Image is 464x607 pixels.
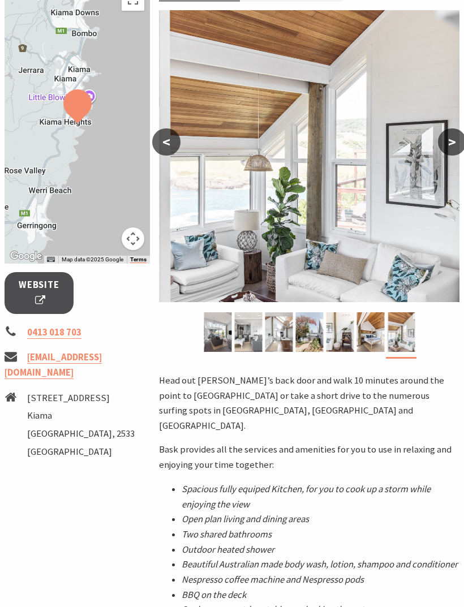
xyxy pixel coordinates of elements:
[27,326,81,339] a: 0413 018 703
[27,427,135,442] li: [GEOGRAPHIC_DATA], 2533
[7,249,45,264] a: Click to see this area on Google Maps
[182,558,458,570] em: Beautiful Australian made body wash, lotion, shampoo and conditioner
[130,256,147,263] a: Terms
[182,483,431,510] em: Spacious fully equiped Kitchen, for you to cook up a storm while enjoying the view
[159,373,459,434] p: Head out [PERSON_NAME]’s back door and walk 10 minutes around the point to [GEOGRAPHIC_DATA] or t...
[182,528,272,540] em: Two shared bathrooms
[47,256,55,264] button: Keyboard shortcuts
[27,391,135,406] li: [STREET_ADDRESS]
[182,574,364,586] em: Nespresso coffee machine and Nespresso pods
[182,513,309,525] em: Open plan living and dining areas
[182,589,246,601] em: BBQ on the deck
[27,445,135,460] li: [GEOGRAPHIC_DATA]
[159,442,459,472] p: Bask provides all the services and amenities for you to use in relaxing and enjoying your time to...
[152,128,181,156] button: <
[182,544,274,556] em: Outdoor heated shower
[19,278,59,308] span: Website
[122,227,144,250] button: Map camera controls
[27,408,135,424] li: Kiama
[7,249,45,264] img: Google
[5,351,102,379] a: [EMAIL_ADDRESS][DOMAIN_NAME]
[62,256,123,262] span: Map data ©2025 Google
[5,272,74,313] a: Website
